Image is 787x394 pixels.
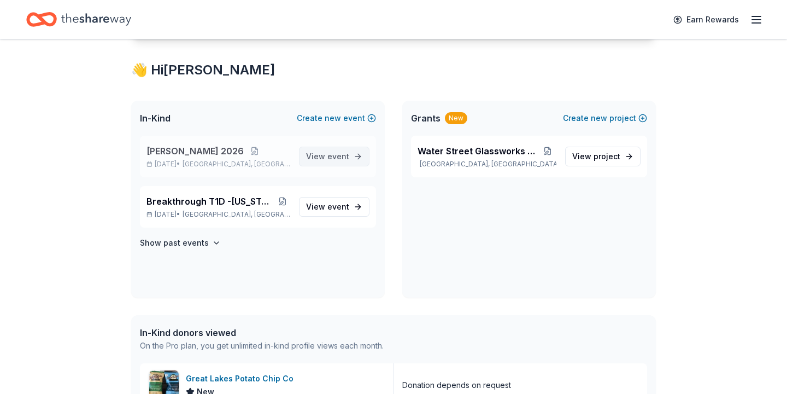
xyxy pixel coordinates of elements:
[402,379,511,392] div: Donation depends on request
[146,160,290,169] p: [DATE] •
[146,144,244,158] span: [PERSON_NAME] 2026
[140,236,221,250] button: Show past events
[445,112,467,124] div: New
[299,197,369,217] a: View event
[327,202,349,211] span: event
[667,10,745,30] a: Earn Rewards
[140,236,209,250] h4: Show past events
[591,112,607,125] span: new
[418,144,538,158] span: Water Street Glassworks Fired Up!
[183,210,290,219] span: [GEOGRAPHIC_DATA], [GEOGRAPHIC_DATA]
[306,150,349,163] span: View
[183,160,290,169] span: [GEOGRAPHIC_DATA], [GEOGRAPHIC_DATA]
[572,150,620,163] span: View
[186,372,298,385] div: Great Lakes Potato Chip Co
[297,112,376,125] button: Createnewevent
[594,152,620,161] span: project
[563,112,647,125] button: Createnewproject
[306,200,349,213] span: View
[146,195,275,208] span: Breakthrough T1D -[US_STATE] Gala 2025
[299,147,369,166] a: View event
[325,112,341,125] span: new
[146,210,290,219] p: [DATE] •
[140,112,171,125] span: In-Kind
[327,152,349,161] span: event
[418,160,556,169] p: [GEOGRAPHIC_DATA], [GEOGRAPHIC_DATA]
[140,326,384,339] div: In-Kind donors viewed
[565,147,641,166] a: View project
[131,61,656,79] div: 👋 Hi [PERSON_NAME]
[411,112,441,125] span: Grants
[140,339,384,352] div: On the Pro plan, you get unlimited in-kind profile views each month.
[26,7,131,32] a: Home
